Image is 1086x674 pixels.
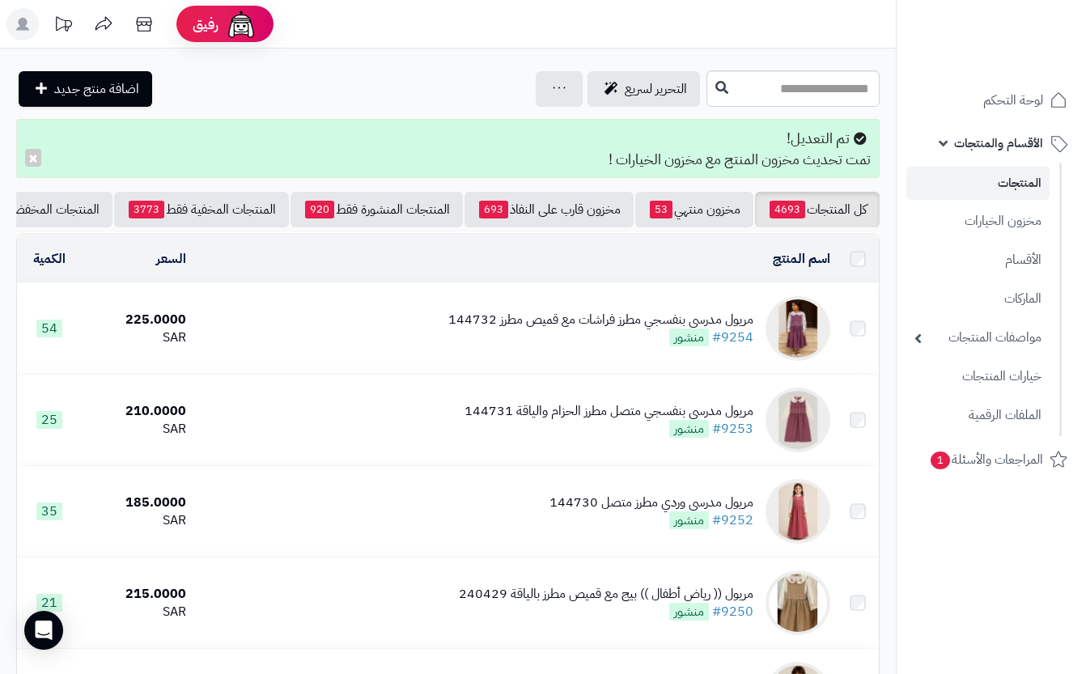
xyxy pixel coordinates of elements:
a: السعر [156,249,186,269]
span: منشور [669,511,709,529]
span: منشور [669,603,709,621]
img: logo-2.png [976,41,1071,75]
div: SAR [87,511,186,530]
div: SAR [87,420,186,439]
button: × [25,149,41,167]
a: #9253 [712,419,753,439]
a: اضافة منتج جديد [19,71,152,107]
img: مريول مدرسي بنفسجي مطرز فراشات مع قميص مطرز 144732 [766,296,830,361]
span: المراجعات والأسئلة [929,448,1043,471]
div: SAR [87,603,186,621]
a: كل المنتجات4693 [755,192,880,227]
a: #9254 [712,328,753,347]
div: 215.0000 [87,585,186,604]
a: مخزون قارب على النفاذ693 [465,192,634,227]
div: SAR [87,329,186,347]
a: تحديثات المنصة [43,8,83,45]
a: مخزون منتهي53 [635,192,753,227]
div: Open Intercom Messenger [24,611,63,650]
a: #9252 [712,511,753,530]
span: لوحة التحكم [983,89,1043,112]
img: مريول (( رياض أطفال )) بيج مع قميص مطرز بالياقة 240429 [766,570,830,635]
a: #9250 [712,602,753,621]
span: 54 [36,320,62,337]
span: 25 [36,411,62,429]
a: لوحة التحكم [906,81,1076,120]
div: 185.0000 [87,494,186,512]
img: ai-face.png [225,8,257,40]
a: التحرير لسريع [588,71,700,107]
span: 693 [479,201,508,218]
div: مريول مدرسي بنفسجي مطرز فراشات مع قميص مطرز 144732 [448,311,753,329]
a: الكمية [33,249,66,269]
img: مريول مدرسي وردي مطرز متصل 144730 [766,479,830,544]
span: رفيق [193,15,218,34]
a: المنتجات المخفية فقط3773 [114,192,289,227]
span: 920 [305,201,334,218]
span: منشور [669,420,709,438]
a: المنتجات [906,167,1050,200]
div: 225.0000 [87,311,186,329]
div: 210.0000 [87,402,186,421]
span: 53 [650,201,672,218]
span: التحرير لسريع [625,79,687,99]
span: منشور [669,329,709,346]
a: مواصفات المنتجات [906,320,1050,355]
span: الأقسام والمنتجات [954,132,1043,155]
a: خيارات المنتجات [906,359,1050,394]
a: الملفات الرقمية [906,398,1050,433]
a: الماركات [906,282,1050,316]
span: 3773 [129,201,164,218]
a: مخزون الخيارات [906,204,1050,239]
img: مريول مدرسي بنفسجي متصل مطرز الحزام والياقة 144731 [766,388,830,452]
div: تم التعديل! تمت تحديث مخزون المنتج مع مخزون الخيارات ! [16,119,880,178]
a: اسم المنتج [773,249,830,269]
div: مريول (( رياض أطفال )) بيج مع قميص مطرز بالياقة 240429 [459,585,753,604]
span: 1 [931,451,950,469]
span: اضافة منتج جديد [54,79,139,99]
div: مريول مدرسي بنفسجي متصل مطرز الحزام والياقة 144731 [465,402,753,421]
span: 4693 [770,201,805,218]
span: 35 [36,502,62,520]
a: المنتجات المنشورة فقط920 [291,192,463,227]
a: المراجعات والأسئلة1 [906,440,1076,479]
a: الأقسام [906,243,1050,278]
div: مريول مدرسي وردي مطرز متصل 144730 [549,494,753,512]
span: 21 [36,594,62,612]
